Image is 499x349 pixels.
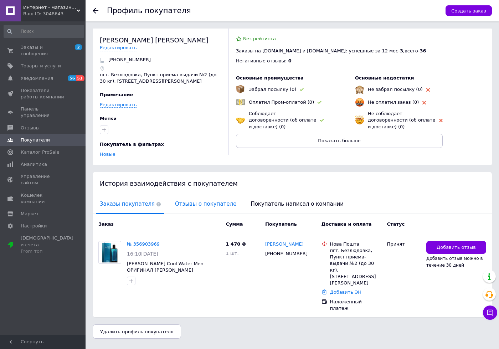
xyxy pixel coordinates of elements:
[446,5,492,16] button: Создать заказ
[4,25,84,38] input: Поиск
[426,241,486,254] button: Добавить отзыв
[100,92,133,97] span: Примечание
[93,324,181,339] button: Удалить профиль покупателя
[21,87,66,100] span: Показатели работы компании
[236,85,245,93] img: emoji
[75,44,82,50] span: 2
[264,249,309,258] div: [PHONE_NUMBER]
[236,116,245,125] img: emoji
[100,241,119,263] img: Фото товару
[368,87,423,92] span: Не забрал посылку (0)
[21,106,66,119] span: Панель управления
[355,85,364,94] img: emoji
[100,152,115,157] a: Новые
[100,72,221,84] p: пгт. Безлюдовка, Пункт приема-выдачи №2 (до 30 кг), [STREET_ADDRESS][PERSON_NAME]
[100,36,209,45] div: [PERSON_NAME] [PERSON_NAME]
[420,48,426,53] span: 36
[21,125,40,131] span: Отзывы
[236,134,443,148] button: Показать больше
[21,161,47,168] span: Аналитика
[93,8,98,14] div: Вернуться назад
[107,6,191,15] h1: Профиль покупателя
[321,221,372,227] span: Доставка и оплата
[483,306,497,320] button: Чат с покупателем
[226,251,239,256] span: 1 шт.
[236,75,304,81] span: Основные преимущества
[23,4,77,11] span: Интернет - магазин ГЛАМУР
[426,256,483,267] span: Добавить отзыв можно в течение 30 дней
[318,101,321,104] img: rating-tag-type
[300,88,304,91] img: rating-tag-type
[249,111,316,129] span: Соблюдает договоренности (об оплате и доставке) (0)
[368,111,435,129] span: Не соблюдает договоренности (об оплате и доставке) (0)
[68,75,76,81] span: 56
[100,141,219,148] div: Покупатель в фильтрах
[98,241,121,264] a: Фото товару
[451,8,486,14] span: Создать заказ
[226,241,246,247] span: 1 470 ₴
[21,211,39,217] span: Маркет
[21,44,66,57] span: Заказы и сообщения
[100,180,238,187] span: История взаимодействия с покупателем
[21,137,50,143] span: Покупатели
[108,57,151,63] p: [PHONE_NUMBER]
[100,116,117,121] span: Метки
[21,192,66,205] span: Кошелек компании
[355,116,364,125] img: emoji
[247,195,347,213] span: Покупатель написал о компании
[426,88,430,92] img: rating-tag-type
[23,11,86,17] div: Ваш ID: 3048643
[236,98,245,107] img: emoji
[387,241,421,247] div: Принят
[368,99,419,105] span: Не оплатил заказ (0)
[318,138,361,143] span: Показать больше
[21,63,61,69] span: Товары и услуги
[265,241,304,248] a: [PERSON_NAME]
[387,221,405,227] span: Статус
[21,75,53,82] span: Уведомления
[127,251,158,257] span: 16:10[DATE]
[96,195,164,213] span: Заказы покупателя
[21,149,59,155] span: Каталог ProSale
[21,223,47,229] span: Настройки
[355,98,364,107] img: emoji
[236,58,288,63] span: Негативные отзывы: -
[21,235,73,255] span: [DEMOGRAPHIC_DATA] и счета
[320,119,324,122] img: rating-tag-type
[437,244,476,251] span: Добавить отзыв
[100,45,137,51] a: Редактировать
[249,87,296,92] span: Забрал посылку (0)
[226,221,243,227] span: Сумма
[422,101,426,104] img: rating-tag-type
[439,119,443,122] img: rating-tag-type
[330,247,381,286] div: пгт. Безлюдовка, Пункт приема-выдачи №2 (до 30 кг), [STREET_ADDRESS][PERSON_NAME]
[249,99,314,105] span: Оплатил Пром-оплатой (0)
[98,221,114,227] span: Заказ
[171,195,240,213] span: Отзывы о покупателе
[243,36,276,41] span: Без рейтинга
[355,75,414,81] span: Основные недостатки
[236,48,426,53] span: Заказы на [DOMAIN_NAME] и [DOMAIN_NAME]: успешные за 12 мес - , всего -
[100,102,137,108] a: Редактировать
[330,299,381,312] div: Наложенный платеж
[265,221,297,227] span: Покупатель
[21,173,66,186] span: Управление сайтом
[288,58,292,63] span: 0
[76,75,84,81] span: 51
[400,48,403,53] span: 3
[21,248,73,255] div: Prom топ
[127,241,160,247] a: № 356903969
[330,241,381,247] div: Нова Пошта
[100,329,174,334] span: Удалить профиль покупателя
[330,289,361,295] a: Добавить ЭН
[127,261,204,279] a: [PERSON_NAME] Cool Water Men ОРИГИНАЛ [PERSON_NAME] [PERSON_NAME] 125мл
